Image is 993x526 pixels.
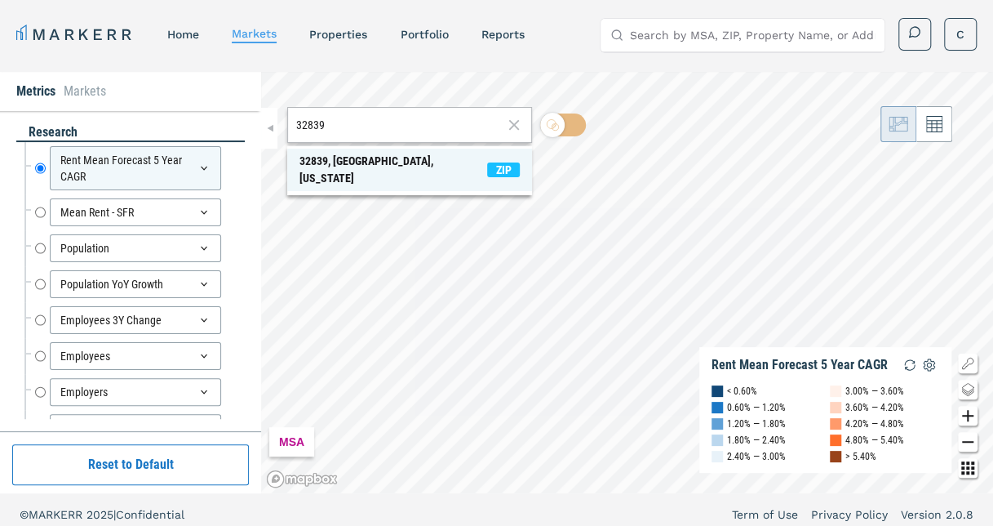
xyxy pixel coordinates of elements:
span: © [20,508,29,521]
div: MSA [269,427,314,457]
div: Population [50,234,221,262]
a: reports [481,28,524,41]
span: MARKERR [29,508,86,521]
button: Zoom in map button [958,406,977,426]
div: Rent Mean Forecast 5 Year CAGR [712,357,888,373]
span: C [956,26,964,42]
span: ZIP [487,163,520,177]
a: Mapbox logo [266,470,338,488]
div: 1.80% — 2.40% [727,432,786,448]
span: Confidential [116,508,184,521]
div: 4.80% — 5.40% [845,432,904,448]
div: < 0.60% [727,383,757,399]
div: 3.60% — 4.20% [845,399,904,416]
div: Population YoY Growth [50,270,221,298]
button: Zoom out map button [958,432,977,452]
div: 3.00% — 3.60% [845,383,904,399]
button: C [944,18,977,51]
a: markets [232,27,277,40]
button: Other options map button [958,458,977,478]
div: Employees [50,342,221,370]
div: $100K+ Gross Income % [50,414,221,442]
div: Mean Rent - SFR [50,198,221,226]
button: Change style map button [958,380,977,399]
button: Show/Hide Legend Map Button [958,354,977,373]
a: home [167,28,199,41]
span: Search Bar Suggestion Item: 32839, Orlando, Florida [287,149,532,191]
div: 2.40% — 3.00% [727,448,786,465]
div: Rent Mean Forecast 5 Year CAGR [50,146,221,190]
input: Search by MSA, ZIP, Property Name, or Address [630,19,875,51]
div: Employees 3Y Change [50,306,221,334]
li: Metrics [16,82,55,101]
img: Reload Legend [900,355,920,375]
a: Term of Use [732,506,798,523]
button: Reset to Default [12,444,249,485]
img: Settings [920,355,939,375]
a: MARKERR [16,23,135,46]
div: 4.20% — 4.80% [845,416,904,432]
div: Employers [50,378,221,406]
div: 1.20% — 1.80% [727,416,786,432]
canvas: Map [261,72,993,493]
div: 32839, [GEOGRAPHIC_DATA], [US_STATE] [299,153,487,187]
a: Privacy Policy [811,506,888,523]
a: Version 2.0.8 [901,506,973,523]
input: Search by MSA or ZIP Code [296,117,503,134]
a: Portfolio [400,28,448,41]
div: > 5.40% [845,448,876,465]
li: Markets [64,82,106,101]
div: 0.60% — 1.20% [727,399,786,416]
div: research [16,123,245,142]
span: 2025 | [86,508,116,521]
a: properties [309,28,367,41]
